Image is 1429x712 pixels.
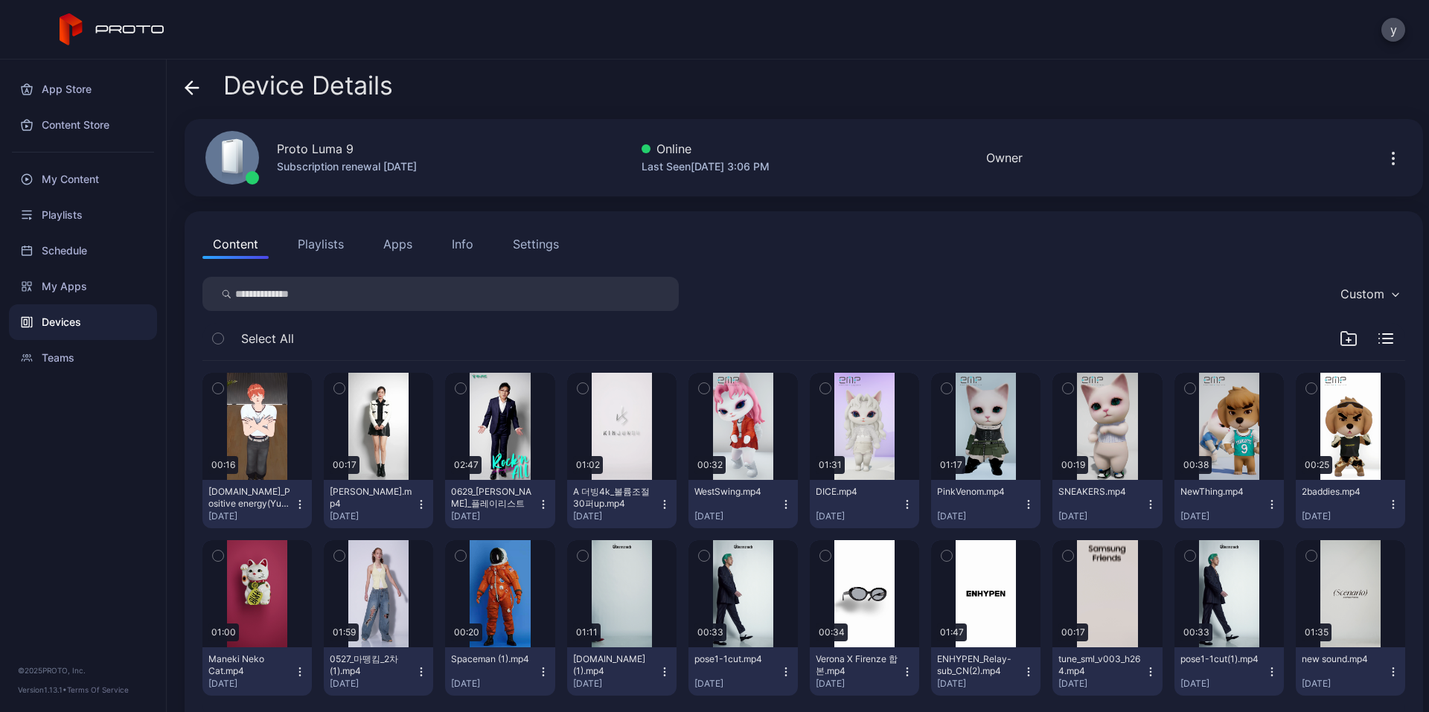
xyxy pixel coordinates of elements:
[9,304,157,340] a: Devices
[202,229,269,259] button: Content
[1333,277,1405,311] button: Custom
[1180,678,1266,690] div: [DATE]
[451,653,533,665] div: Spaceman (1).mp4
[451,486,533,510] div: 0629_이승철_플레이리스트
[1058,510,1144,522] div: [DATE]
[208,653,290,677] div: Maneki Neko Cat.mp4
[573,510,659,522] div: [DATE]
[223,71,393,100] span: Device Details
[567,647,677,696] button: [DOMAIN_NAME](1).mp4[DATE]
[9,107,157,143] a: Content Store
[931,480,1040,528] button: PinkVenom.mp4[DATE]
[573,486,655,510] div: A 더빙4k_볼륨조절30퍼up.mp4
[445,480,554,528] button: 0629_[PERSON_NAME]_플레이리스트[DATE]
[694,486,776,498] div: WestSwing.mp4
[452,235,473,253] div: Info
[277,158,417,176] div: Subscription renewal [DATE]
[1174,647,1284,696] button: pose1-1cut(1).mp4[DATE]
[9,233,157,269] a: Schedule
[502,229,569,259] button: Settings
[688,647,798,696] button: pose1-1cut.mp4[DATE]
[1180,653,1262,665] div: pose1-1cut(1).mp4
[931,647,1040,696] button: ENHYPEN_Relay-sub_CN(2).mp4[DATE]
[937,486,1019,498] div: PinkVenom.mp4
[330,653,412,677] div: 0527_마뗑킴_2차 (1).mp4
[567,480,677,528] button: A 더빙4k_볼륨조절30퍼up.mp4[DATE]
[451,510,537,522] div: [DATE]
[816,653,898,677] div: Verona X Firenze 합본.mp4
[1340,286,1384,301] div: Custom
[1058,653,1140,677] div: tune_sml_v003_h264.mp4
[816,486,898,498] div: DICE.mp4
[694,510,780,522] div: [DATE]
[451,678,537,690] div: [DATE]
[18,685,67,694] span: Version 1.13.1 •
[9,197,157,233] a: Playlists
[1052,647,1162,696] button: tune_sml_v003_h264.mp4[DATE]
[513,235,559,253] div: Settings
[330,510,415,522] div: [DATE]
[9,161,157,197] a: My Content
[694,653,776,665] div: pose1-1cut.mp4
[1180,510,1266,522] div: [DATE]
[1174,480,1284,528] button: NewThing.mp4[DATE]
[241,330,294,347] span: Select All
[9,340,157,376] a: Teams
[208,486,290,510] div: SSYouTube.online_Positive energy(Yull ver.)🕺✨ #skinz #스킨즈 #Yull #율 #shorts_1080p.mp4
[324,647,433,696] button: 0527_마뗑킴_2차 (1).mp4[DATE]
[9,71,157,107] a: App Store
[937,510,1023,522] div: [DATE]
[330,486,412,510] div: 김태희.mp4
[67,685,129,694] a: Terms Of Service
[688,480,798,528] button: WestSwing.mp4[DATE]
[1302,653,1384,665] div: new sound.mp4
[810,480,919,528] button: DICE.mp4[DATE]
[202,480,312,528] button: [DOMAIN_NAME]_Positive energy(Yull ver.)🕺✨ #skinz #스킨즈 #Yull #율 #shorts_1080p.mp4[DATE]
[1381,18,1405,42] button: y
[1302,678,1387,690] div: [DATE]
[1296,647,1405,696] button: new sound.mp4[DATE]
[208,678,294,690] div: [DATE]
[1302,510,1387,522] div: [DATE]
[816,510,901,522] div: [DATE]
[9,269,157,304] a: My Apps
[1296,480,1405,528] button: 2baddies.mp4[DATE]
[330,678,415,690] div: [DATE]
[816,678,901,690] div: [DATE]
[277,140,354,158] div: Proto Luma 9
[937,678,1023,690] div: [DATE]
[694,678,780,690] div: [DATE]
[445,647,554,696] button: Spaceman (1).mp4[DATE]
[287,229,354,259] button: Playlists
[1058,486,1140,498] div: SNEAKERS.mp4
[1302,486,1384,498] div: 2baddies.mp4
[810,647,919,696] button: Verona X Firenze 합본.mp4[DATE]
[1052,480,1162,528] button: SNEAKERS.mp4[DATE]
[373,229,423,259] button: Apps
[208,510,294,522] div: [DATE]
[573,653,655,677] div: GD.vip(1).mp4
[937,653,1019,677] div: ENHYPEN_Relay-sub_CN(2).mp4
[642,140,770,158] div: Online
[1180,486,1262,498] div: NewThing.mp4
[573,678,659,690] div: [DATE]
[1058,678,1144,690] div: [DATE]
[642,158,770,176] div: Last Seen [DATE] 3:06 PM
[986,149,1023,167] div: Owner
[18,664,148,676] div: © 2025 PROTO, Inc.
[441,229,484,259] button: Info
[202,647,312,696] button: Maneki Neko Cat.mp4[DATE]
[324,480,433,528] button: [PERSON_NAME].mp4[DATE]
